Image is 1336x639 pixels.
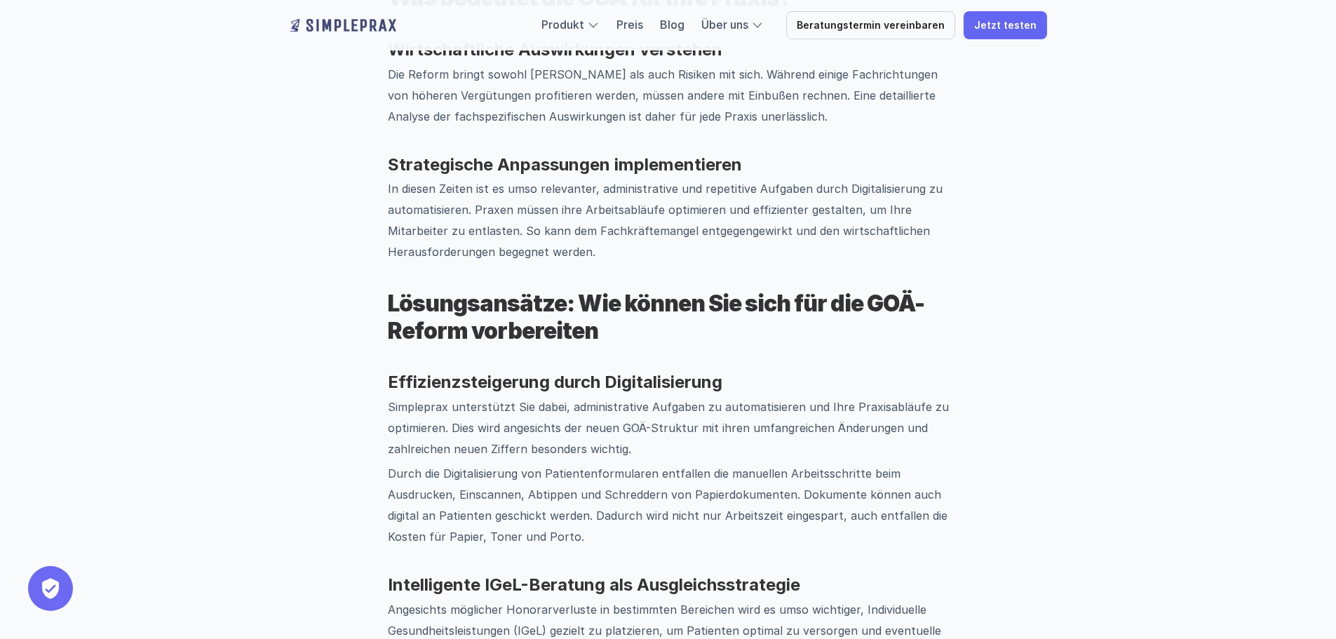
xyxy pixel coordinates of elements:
strong: Effizienzsteigerung durch Digitalisierung [388,372,722,392]
a: Jetzt testen [964,11,1047,39]
p: Die Reform bringt sowohl [PERSON_NAME] als auch Risiken mit sich. Während einige Fachrichtungen v... [388,64,949,127]
strong: Lösungsansätze: Wie können Sie sich für die GOÄ-Reform vorbereiten [388,290,924,344]
p: Durch die Digitalisierung von Patientenformularen entfallen die manuellen Arbeitsschritte beim Au... [388,463,949,547]
p: Jetzt testen [974,20,1037,32]
a: Blog [660,18,684,32]
a: Produkt [541,18,584,32]
strong: Wirtschaftliche Auswirkungen verstehen [388,39,722,60]
a: Über uns [701,18,748,32]
p: In diesen Zeiten ist es umso relevanter, administrative und repetitive Aufgaben durch Digitalisie... [388,178,949,262]
strong: Intelligente IGeL-Beratung als Ausgleichsstrategie [388,574,800,595]
p: Simpleprax unterstützt Sie dabei, administrative Aufgaben zu automatisieren und Ihre Praxisabläuf... [388,396,949,459]
a: Preis [616,18,643,32]
a: Beratungstermin vereinbaren [786,11,955,39]
strong: Strategische Anpassungen implementieren [388,154,742,175]
p: Beratungstermin vereinbaren [797,20,945,32]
